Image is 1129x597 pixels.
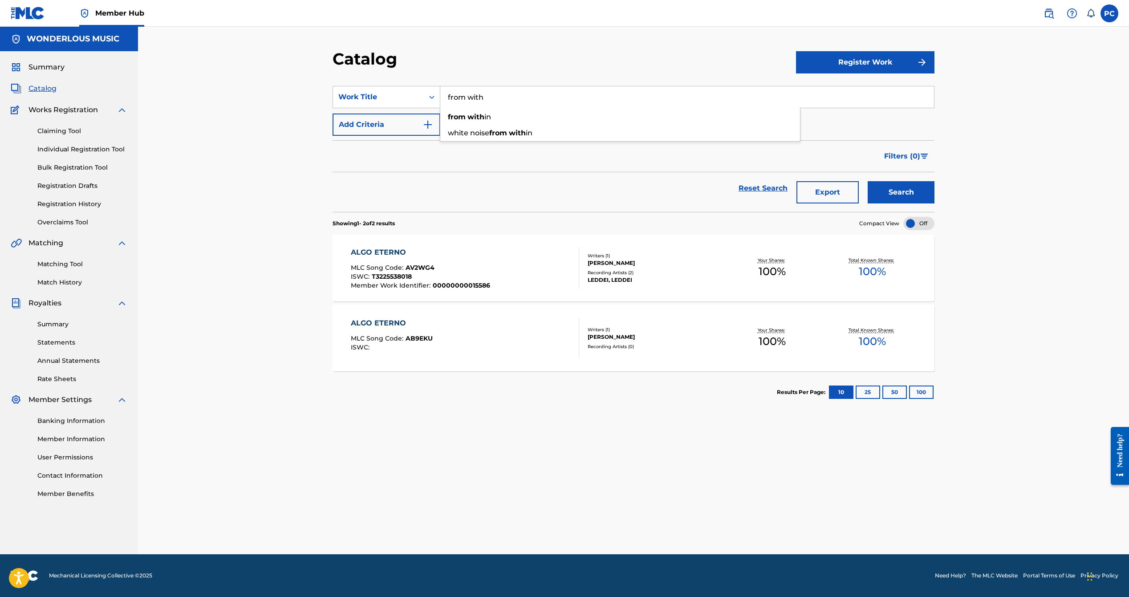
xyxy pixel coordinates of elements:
span: 00000000015586 [433,281,490,289]
div: Recording Artists ( 0 ) [588,343,722,350]
img: f7272a7cc735f4ea7f67.svg [917,57,927,68]
img: Catalog [11,83,21,94]
a: The MLC Website [971,572,1018,580]
span: Catalog [28,83,57,94]
span: ISWC : [351,343,372,351]
div: Writers ( 1 ) [588,252,722,259]
img: Member Settings [11,394,21,405]
a: Contact Information [37,471,127,480]
h2: Catalog [333,49,402,69]
strong: with [509,129,526,137]
span: in [526,129,532,137]
strong: from [489,129,507,137]
a: Matching Tool [37,260,127,269]
a: Privacy Policy [1080,572,1118,580]
button: 100 [909,386,934,399]
div: [PERSON_NAME] [588,333,722,341]
span: Royalties [28,298,61,309]
span: Summary [28,62,65,73]
div: Work Title [338,92,418,102]
span: ISWC : [351,272,372,280]
strong: with [467,113,484,121]
div: User Menu [1101,4,1118,22]
a: Statements [37,338,127,347]
div: Recording Artists ( 2 ) [588,269,722,276]
span: Member Settings [28,394,92,405]
a: Rate Sheets [37,374,127,384]
div: LEDDEI, LEDDEI [588,276,722,284]
div: Notifications [1086,9,1095,18]
h5: WONDERLOUS MUSIC [27,34,119,44]
img: logo [11,570,38,581]
a: ALGO ETERNOMLC Song Code:AV2WG4ISWC:T3225538018Member Work Identifier:00000000015586Writers (1)[P... [333,235,934,301]
span: Mechanical Licensing Collective © 2025 [49,572,152,580]
a: Overclaims Tool [37,218,127,227]
p: Your Shares: [758,257,787,264]
p: Total Known Shares: [849,257,896,264]
span: 100 % [759,264,786,280]
button: 25 [856,386,880,399]
div: ALGO ETERNO [351,318,433,329]
span: AB9EKU [406,334,433,342]
a: Registration Drafts [37,181,127,191]
button: Export [796,181,859,203]
a: Need Help? [935,572,966,580]
span: in [484,113,491,121]
a: Bulk Registration Tool [37,163,127,172]
span: MLC Song Code : [351,264,406,272]
a: Public Search [1040,4,1058,22]
img: Accounts [11,34,21,45]
button: 50 [882,386,907,399]
a: Member Benefits [37,489,127,499]
a: Annual Statements [37,356,127,366]
span: T3225538018 [372,272,412,280]
span: 100 % [859,264,886,280]
img: expand [117,394,127,405]
img: Matching [11,238,22,248]
img: search [1044,8,1054,19]
button: Register Work [796,51,934,73]
span: AV2WG4 [406,264,435,272]
img: help [1067,8,1077,19]
img: 9d2ae6d4665cec9f34b9.svg [422,119,433,130]
a: User Permissions [37,453,127,462]
a: Summary [37,320,127,329]
img: Works Registration [11,105,22,115]
a: Reset Search [734,179,792,198]
a: Claiming Tool [37,126,127,136]
span: Matching [28,238,63,248]
a: Portal Terms of Use [1023,572,1075,580]
img: filter [921,154,928,159]
div: Writers ( 1 ) [588,326,722,333]
span: 100 % [859,333,886,349]
div: [PERSON_NAME] [588,259,722,267]
p: Total Known Shares: [849,327,896,333]
a: Banking Information [37,416,127,426]
img: expand [117,298,127,309]
div: Help [1063,4,1081,22]
a: Individual Registration Tool [37,145,127,154]
a: Match History [37,278,127,287]
span: Filters ( 0 ) [884,151,920,162]
img: expand [117,238,127,248]
a: CatalogCatalog [11,83,57,94]
img: MLC Logo [11,7,45,20]
span: white noise [448,129,489,137]
a: Registration History [37,199,127,209]
a: SummarySummary [11,62,65,73]
div: ALGO ETERNO [351,247,490,258]
img: Royalties [11,298,21,309]
button: Filters (0) [879,145,934,167]
img: Summary [11,62,21,73]
span: Member Work Identifier : [351,281,433,289]
iframe: Chat Widget [1084,554,1129,597]
span: 100 % [759,333,786,349]
span: Compact View [859,219,899,227]
div: Drag [1087,563,1092,590]
p: Your Shares: [758,327,787,333]
iframe: Resource Center [1104,420,1129,491]
button: Add Criteria [333,114,440,136]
